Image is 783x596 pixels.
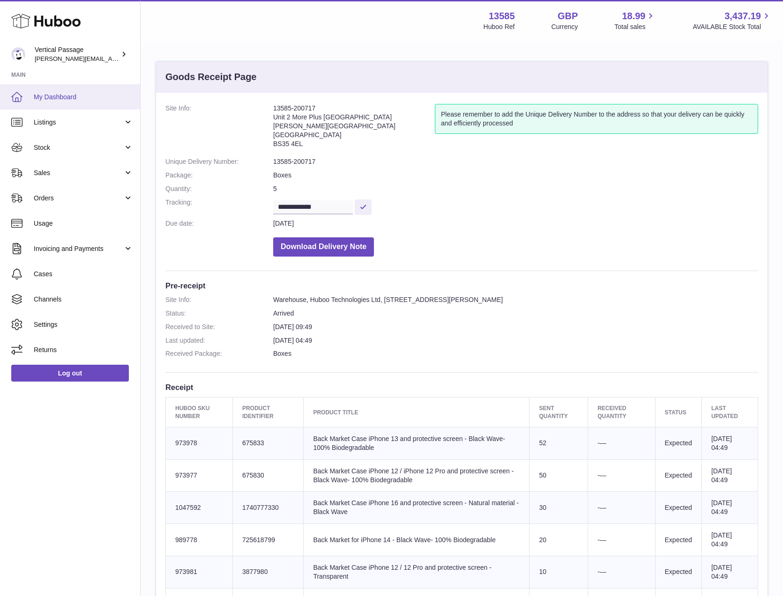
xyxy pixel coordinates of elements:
span: Settings [34,320,133,329]
th: Status [655,397,701,427]
th: Received Quantity [588,397,655,427]
dd: Warehouse, Huboo Technologies Ltd, [STREET_ADDRESS][PERSON_NAME] [273,295,758,304]
dd: [DATE] 09:49 [273,323,758,331]
img: ryan@verticalpassage.com [11,47,25,61]
dt: Last updated: [165,336,273,345]
td: Expected [655,427,701,459]
dt: Site Info: [165,104,273,153]
dt: Unique Delivery Number: [165,157,273,166]
th: Last updated [701,397,758,427]
address: 13585-200717 Unit 2 More Plus [GEOGRAPHIC_DATA] [PERSON_NAME][GEOGRAPHIC_DATA] [GEOGRAPHIC_DATA] ... [273,104,435,153]
td: 3877980 [232,556,303,588]
td: 52 [529,427,588,459]
td: -— [588,459,655,492]
td: Back Market Case iPhone 16 and protective screen - Natural material - Black Wave [304,492,529,524]
td: 675833 [232,427,303,459]
td: -— [588,556,655,588]
td: 675830 [232,459,303,492]
dd: Boxes [273,349,758,358]
dd: 13585-200717 [273,157,758,166]
dt: Package: [165,171,273,180]
strong: GBP [558,10,578,22]
td: Expected [655,556,701,588]
td: Back Market Case iPhone 12 / iPhone 12 Pro and protective screen - Black Wave- 100% Biodegradable [304,459,529,492]
span: 18.99 [622,10,645,22]
button: Download Delivery Note [273,237,374,257]
td: 1740777330 [232,492,303,524]
td: 973981 [166,556,233,588]
span: Sales [34,169,123,177]
td: Back Market Case iPhone 13 and protective screen - Black Wave- 100% Biodegradable [304,427,529,459]
td: Back Market Case iPhone 12 / 12 Pro and protective screen - Transparent [304,556,529,588]
div: Currency [552,22,578,31]
dt: Tracking: [165,198,273,214]
td: 725618799 [232,524,303,556]
dd: Boxes [273,171,758,180]
th: Product Identifier [232,397,303,427]
span: Invoicing and Payments [34,244,123,253]
td: Expected [655,492,701,524]
td: 20 [529,524,588,556]
strong: 13585 [489,10,515,22]
h3: Goods Receipt Page [165,71,257,83]
dt: Quantity: [165,184,273,193]
span: Channels [34,295,133,304]
div: Huboo Ref [484,22,515,31]
dt: Due date: [165,219,273,228]
td: 989778 [166,524,233,556]
span: Stock [34,143,123,152]
td: [DATE] 04:49 [701,556,758,588]
span: Cases [34,270,133,279]
h3: Pre-receipt [165,280,758,291]
td: 10 [529,556,588,588]
dt: Site Info: [165,295,273,304]
th: Sent Quantity [529,397,588,427]
dd: [DATE] 04:49 [273,336,758,345]
dt: Received Package: [165,349,273,358]
div: Please remember to add the Unique Delivery Number to the address so that your delivery can be qui... [435,104,758,134]
span: Listings [34,118,123,127]
dd: Arrived [273,309,758,318]
span: Total sales [614,22,656,31]
span: My Dashboard [34,93,133,102]
a: Log out [11,365,129,382]
span: Orders [34,194,123,203]
td: Expected [655,459,701,492]
dt: Status: [165,309,273,318]
td: 50 [529,459,588,492]
h3: Receipt [165,382,758,392]
td: 30 [529,492,588,524]
a: 18.99 Total sales [614,10,656,31]
span: AVAILABLE Stock Total [693,22,772,31]
dd: 5 [273,184,758,193]
span: Usage [34,219,133,228]
td: -— [588,524,655,556]
td: 973978 [166,427,233,459]
td: 973977 [166,459,233,492]
td: Expected [655,524,701,556]
span: [PERSON_NAME][EMAIL_ADDRESS][DOMAIN_NAME] [35,55,188,62]
td: [DATE] 04:49 [701,427,758,459]
th: Huboo SKU Number [166,397,233,427]
dt: Received to Site: [165,323,273,331]
span: Returns [34,346,133,354]
a: 3,437.19 AVAILABLE Stock Total [693,10,772,31]
td: Back Market for iPhone 14 - Black Wave- 100% Biodegradable [304,524,529,556]
td: -— [588,492,655,524]
td: 1047592 [166,492,233,524]
td: [DATE] 04:49 [701,524,758,556]
td: [DATE] 04:49 [701,492,758,524]
span: 3,437.19 [724,10,761,22]
div: Vertical Passage [35,45,119,63]
dd: [DATE] [273,219,758,228]
th: Product title [304,397,529,427]
td: [DATE] 04:49 [701,459,758,492]
td: -— [588,427,655,459]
